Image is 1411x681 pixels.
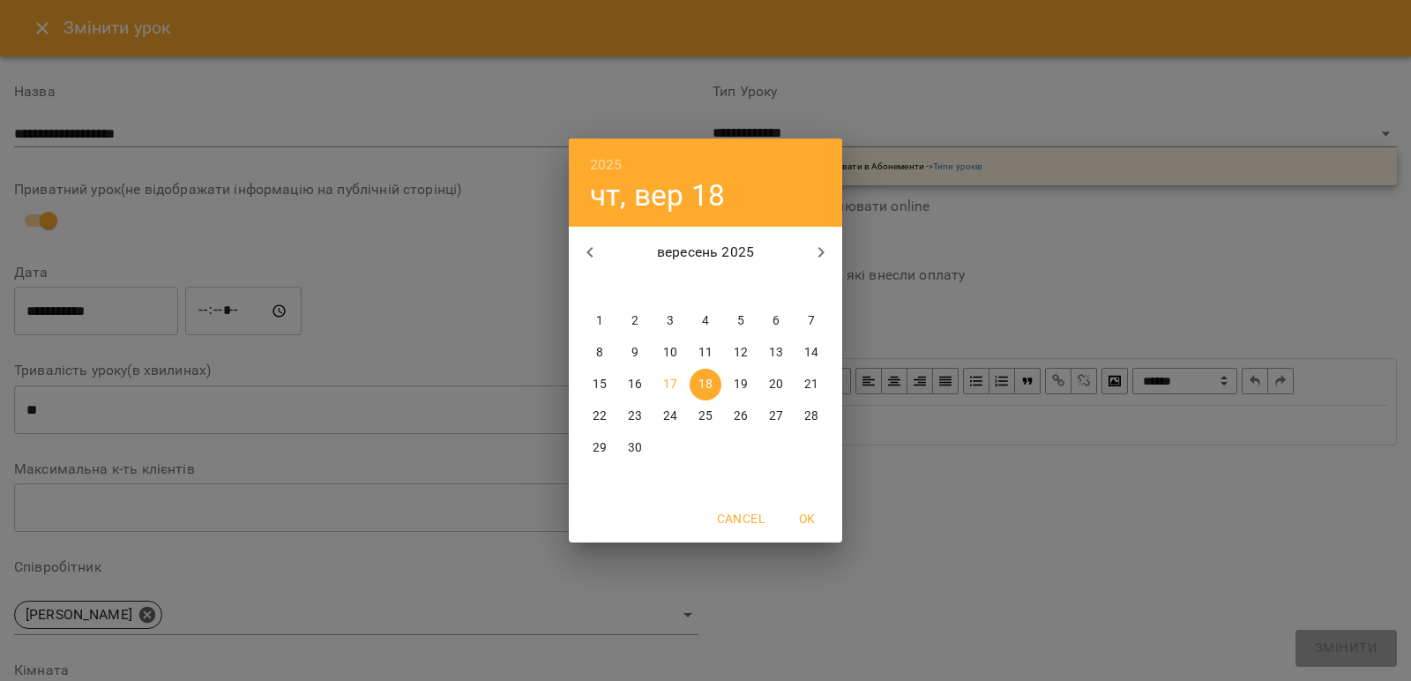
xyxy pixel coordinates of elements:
p: 1 [596,312,603,330]
button: 13 [760,337,792,369]
button: 8 [584,337,616,369]
p: 16 [628,376,642,393]
button: 19 [725,369,757,400]
button: 20 [760,369,792,400]
p: 14 [804,344,818,362]
p: 11 [698,344,713,362]
button: 14 [795,337,827,369]
p: 17 [663,376,677,393]
button: 12 [725,337,757,369]
button: 29 [584,432,616,464]
button: 9 [619,337,651,369]
p: 20 [769,376,783,393]
button: 16 [619,369,651,400]
button: 2025 [590,153,623,177]
button: 26 [725,400,757,432]
button: Cancel [710,503,772,535]
span: пт [725,279,757,296]
p: 24 [663,408,677,425]
p: 4 [702,312,709,330]
p: 21 [804,376,818,393]
button: 21 [795,369,827,400]
button: 2 [619,305,651,337]
span: OK [786,508,828,529]
p: 23 [628,408,642,425]
p: 18 [698,376,713,393]
span: чт [690,279,721,296]
button: 7 [795,305,827,337]
button: 18 [690,369,721,400]
p: вересень 2025 [611,242,801,263]
button: 17 [654,369,686,400]
button: чт, вер 18 [590,177,725,213]
button: 25 [690,400,721,432]
span: сб [760,279,792,296]
button: OK [779,503,835,535]
p: 22 [593,408,607,425]
button: 28 [795,400,827,432]
p: 3 [667,312,674,330]
button: 15 [584,369,616,400]
button: 3 [654,305,686,337]
p: 29 [593,439,607,457]
p: 2 [631,312,638,330]
button: 24 [654,400,686,432]
p: 13 [769,344,783,362]
span: Cancel [717,508,765,529]
span: пн [584,279,616,296]
button: 11 [690,337,721,369]
p: 10 [663,344,677,362]
p: 12 [734,344,748,362]
p: 30 [628,439,642,457]
button: 4 [690,305,721,337]
button: 23 [619,400,651,432]
p: 26 [734,408,748,425]
span: вт [619,279,651,296]
button: 27 [760,400,792,432]
button: 10 [654,337,686,369]
button: 6 [760,305,792,337]
button: 5 [725,305,757,337]
p: 7 [808,312,815,330]
p: 5 [737,312,744,330]
p: 6 [773,312,780,330]
p: 28 [804,408,818,425]
p: 19 [734,376,748,393]
button: 1 [584,305,616,337]
button: 30 [619,432,651,464]
p: 27 [769,408,783,425]
button: 22 [584,400,616,432]
p: 25 [698,408,713,425]
p: 8 [596,344,603,362]
p: 9 [631,344,638,362]
span: нд [795,279,827,296]
p: 15 [593,376,607,393]
span: ср [654,279,686,296]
